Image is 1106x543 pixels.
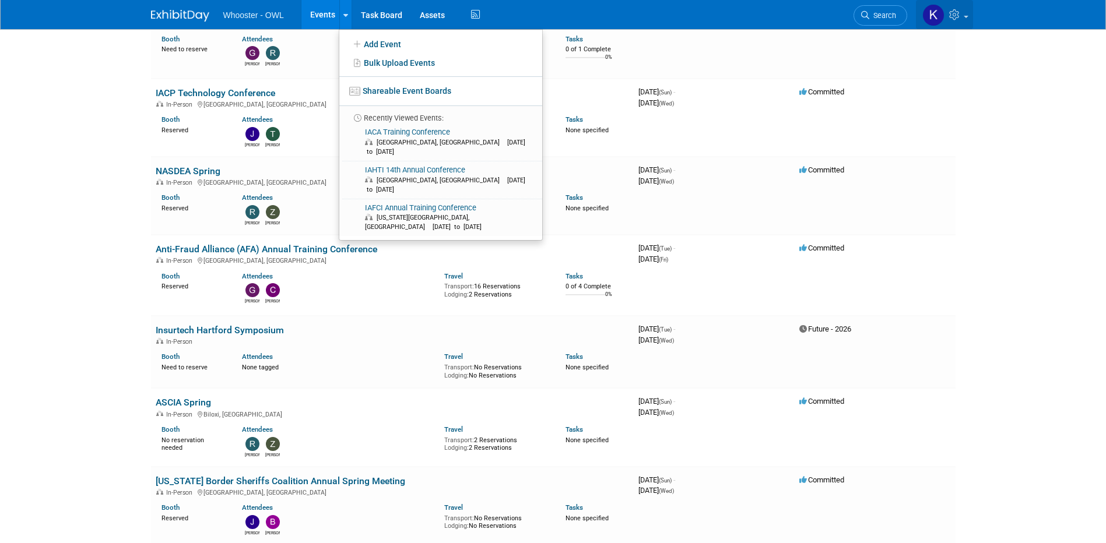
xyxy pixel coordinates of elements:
img: In-Person Event [156,179,163,185]
td: 0% [605,291,612,307]
span: Whooster - OWL [223,10,284,20]
div: [GEOGRAPHIC_DATA], [GEOGRAPHIC_DATA] [156,177,629,186]
span: [DATE] [638,408,674,417]
div: Richard Spradley [265,60,280,67]
span: Lodging: [444,291,469,298]
span: - [673,325,675,333]
a: Attendees [242,35,273,43]
span: In-Person [166,489,196,496]
img: Gary LaFond [245,46,259,60]
a: Booth [161,352,180,361]
img: In-Person Event [156,101,163,107]
a: [US_STATE] Border Sheriffs Coalition Annual Spring Meeting [156,475,405,486]
img: seventboard-3.png [349,87,360,96]
div: [GEOGRAPHIC_DATA], [GEOGRAPHIC_DATA] [156,487,629,496]
div: [GEOGRAPHIC_DATA], [GEOGRAPHIC_DATA] [156,99,629,108]
a: Booth [161,35,180,43]
span: (Wed) [659,488,674,494]
span: [GEOGRAPHIC_DATA], [GEOGRAPHIC_DATA] [377,177,505,184]
img: Zach Artz [266,437,280,451]
span: Committed [799,475,844,484]
a: Tasks [566,425,583,433]
td: 0% [605,54,612,70]
div: Reserved [161,512,225,523]
a: IAHTI 14th Annual Conference [GEOGRAPHIC_DATA], [GEOGRAPHIC_DATA] [DATE] to [DATE] [343,161,538,199]
span: [DATE] [638,87,675,96]
div: 0 of 4 Complete [566,283,629,291]
span: In-Person [166,179,196,186]
span: Lodging: [444,444,469,452]
a: Booth [161,272,180,280]
a: Booth [161,115,180,124]
span: (Sun) [659,167,672,174]
img: Richard Spradley [245,437,259,451]
span: Committed [799,87,844,96]
img: Travis Dykes [266,127,280,141]
span: (Tue) [659,245,672,252]
a: IAFCI Annual Training Conference [US_STATE][GEOGRAPHIC_DATA], [GEOGRAPHIC_DATA] [DATE] to [DATE] [343,199,538,237]
a: Tasks [566,352,583,361]
div: Gary LaFond [245,297,259,304]
a: NASDEA Spring [156,165,220,177]
img: In-Person Event [156,411,163,417]
span: [DATE] [638,98,674,107]
span: Lodging: [444,522,469,530]
span: Committed [799,244,844,252]
span: (Fri) [659,256,668,263]
span: [DATE] [638,325,675,333]
span: (Sun) [659,399,672,405]
a: Attendees [242,352,273,361]
div: Need to reserve [161,361,225,372]
span: (Wed) [659,178,674,185]
span: (Wed) [659,410,674,416]
span: Committed [799,165,844,174]
div: 2 Reservations 2 Reservations [444,434,548,452]
span: (Sun) [659,89,672,96]
span: In-Person [166,257,196,265]
a: Attendees [242,272,273,280]
div: Reserved [161,280,225,291]
span: - [673,475,675,484]
img: Robert Dugan [245,205,259,219]
a: Bulk Upload Events [339,54,542,72]
span: In-Person [166,338,196,345]
div: No reservation needed [161,434,225,452]
a: Tasks [566,35,583,43]
span: (Wed) [659,100,674,107]
div: Travis Dykes [265,141,280,148]
span: None specified [566,204,609,212]
a: ASCIA Spring [156,397,211,408]
img: James Justus [245,515,259,529]
span: (Tue) [659,326,672,333]
a: Tasks [566,193,583,202]
span: Transport: [444,514,474,522]
span: In-Person [166,411,196,418]
img: In-Person Event [156,257,163,263]
a: Add Event [339,34,542,54]
span: [GEOGRAPHIC_DATA], [GEOGRAPHIC_DATA] [377,139,505,146]
div: Reserved [161,124,225,135]
span: None specified [566,126,609,134]
div: Zach Artz [265,219,280,226]
span: [DATE] [638,244,675,252]
span: [DATE] [638,336,674,344]
a: Travel [444,425,463,433]
img: Blake Stilwell [266,515,280,529]
span: Transport: [444,436,474,444]
div: [GEOGRAPHIC_DATA], [GEOGRAPHIC_DATA] [156,255,629,265]
span: [DATE] [638,255,668,263]
div: None tagged [242,361,436,372]
span: (Wed) [659,337,674,344]
span: [DATE] [638,486,674,495]
span: [DATE] [638,177,674,185]
a: Anti-Fraud Alliance (AFA) Annual Training Conference [156,244,377,255]
span: - [673,244,675,252]
a: Travel [444,272,463,280]
a: Tasks [566,272,583,280]
a: Travel [444,503,463,512]
li: Recently Viewed Events: [339,105,542,124]
span: Committed [799,397,844,406]
a: Booth [161,193,180,202]
span: [US_STATE][GEOGRAPHIC_DATA], [GEOGRAPHIC_DATA] [365,214,469,231]
a: Booth [161,425,180,433]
